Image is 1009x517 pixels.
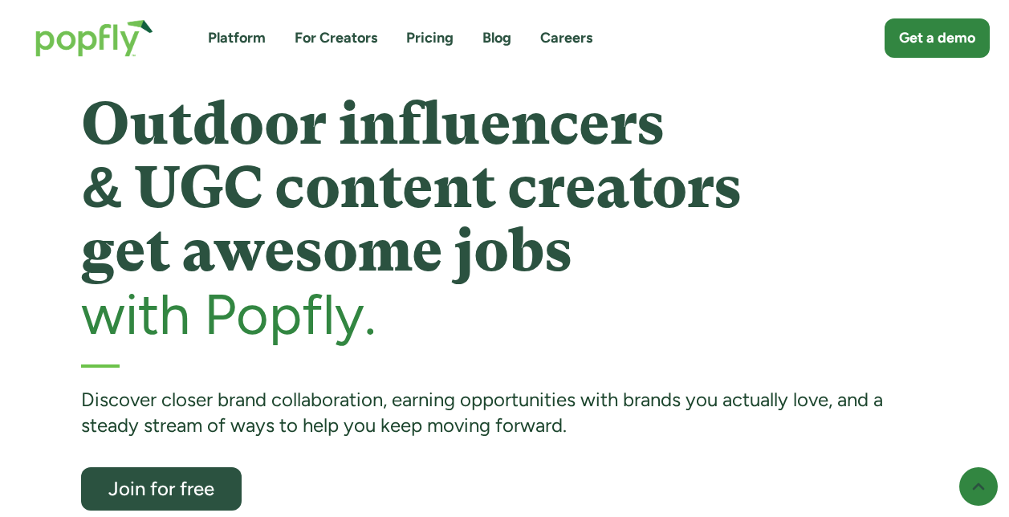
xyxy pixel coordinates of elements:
[81,467,242,511] a: Join for free
[540,28,592,48] a: Careers
[482,28,511,48] a: Blog
[81,92,928,283] h1: Outdoor influencers & UGC content creators get awesome jobs
[81,283,928,345] h2: with Popfly.
[96,478,227,499] div: Join for free
[899,28,975,48] div: Get a demo
[406,28,454,48] a: Pricing
[81,387,928,439] div: Discover closer brand collaboration, earning opportunities with brands you actually love, and a s...
[208,28,266,48] a: Platform
[885,18,990,58] a: Get a demo
[295,28,377,48] a: For Creators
